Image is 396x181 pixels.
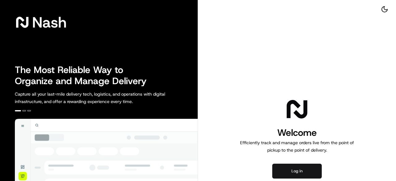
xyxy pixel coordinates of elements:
button: Log in [272,164,322,179]
p: Capture all your last-mile delivery tech, logistics, and operations with digital infrastructure, ... [15,90,193,105]
p: Efficiently track and manage orders live from the point of pickup to the point of delivery. [238,139,356,154]
h1: Welcome [238,127,356,139]
span: Nash [32,16,67,28]
h2: The Most Reliable Way to Organize and Manage Delivery [15,64,153,87]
